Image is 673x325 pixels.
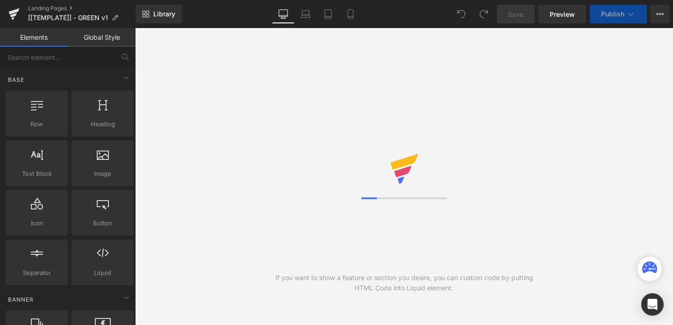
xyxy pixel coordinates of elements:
[590,5,647,23] button: Publish
[7,75,25,84] span: Base
[550,9,575,19] span: Preview
[270,273,539,293] div: If you want to show a feature or section you desire, you can custom code by putting HTML Code int...
[538,5,586,23] a: Preview
[651,5,669,23] button: More
[68,28,136,47] a: Global Style
[8,119,65,129] span: Row
[28,5,136,12] a: Landing Pages
[272,5,294,23] a: Desktop
[641,293,664,316] div: Open Intercom Messenger
[8,218,65,228] span: Icon
[153,10,175,18] span: Library
[317,5,339,23] a: Tablet
[294,5,317,23] a: Laptop
[74,169,131,179] span: Image
[7,295,35,304] span: Banner
[474,5,493,23] button: Redo
[601,10,624,18] span: Publish
[339,5,362,23] a: Mobile
[74,268,131,278] span: Liquid
[452,5,471,23] button: Undo
[508,9,523,19] span: Save
[8,169,65,179] span: Text Block
[28,14,108,22] span: [[TEMPLATE]] - GREEN v1
[136,5,182,23] a: New Library
[74,218,131,228] span: Button
[74,119,131,129] span: Heading
[8,268,65,278] span: Separator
